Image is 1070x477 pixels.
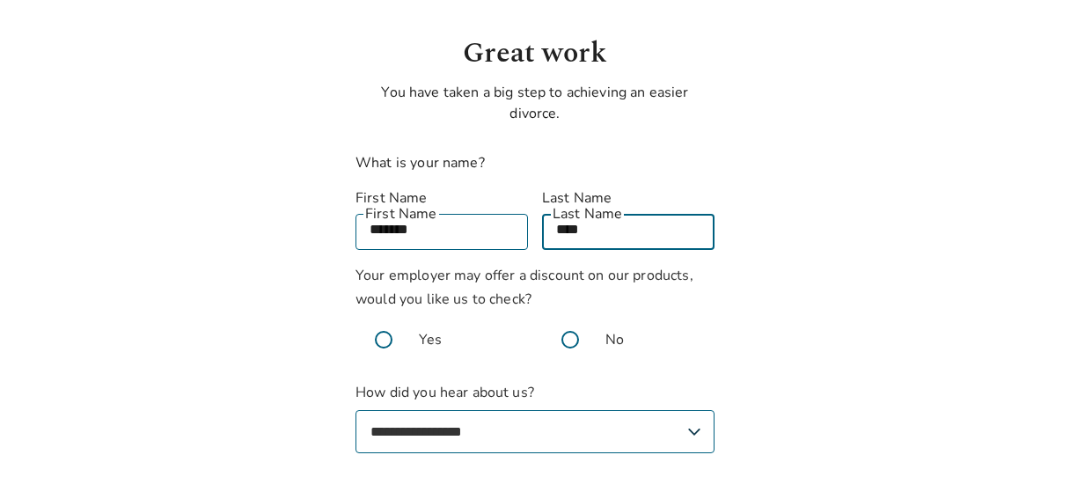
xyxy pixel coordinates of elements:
label: First Name [355,187,528,209]
span: No [605,329,624,350]
label: What is your name? [355,153,485,172]
label: How did you hear about us? [355,382,715,453]
iframe: Chat Widget [982,393,1070,477]
select: How did you hear about us? [355,410,715,453]
p: You have taken a big step to achieving an easier divorce. [355,82,715,124]
span: Your employer may offer a discount on our products, would you like us to check? [355,266,693,309]
label: Last Name [542,187,715,209]
span: Yes [419,329,442,350]
h1: Great work [355,33,715,75]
